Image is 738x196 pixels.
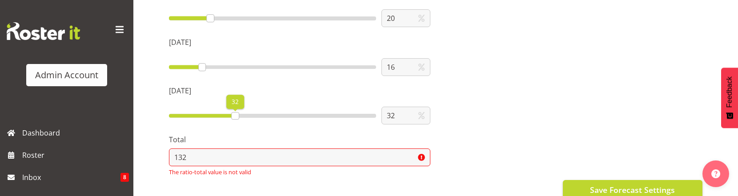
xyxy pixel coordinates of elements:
[590,184,675,196] span: Save Forecast Settings
[120,173,129,182] span: 8
[169,134,430,145] label: Total
[169,85,430,96] label: [DATE]
[7,22,80,40] img: Rosterit website logo
[22,148,129,162] span: Roster
[711,169,720,178] img: help-xxl-2.png
[169,168,430,176] p: The ratio-total value is not valid
[22,126,129,140] span: Dashboard
[721,68,738,128] button: Feedback - Show survey
[35,68,98,82] div: Admin Account
[169,37,430,48] label: [DATE]
[22,171,120,184] span: Inbox
[226,95,244,109] div: 32
[726,76,734,108] span: Feedback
